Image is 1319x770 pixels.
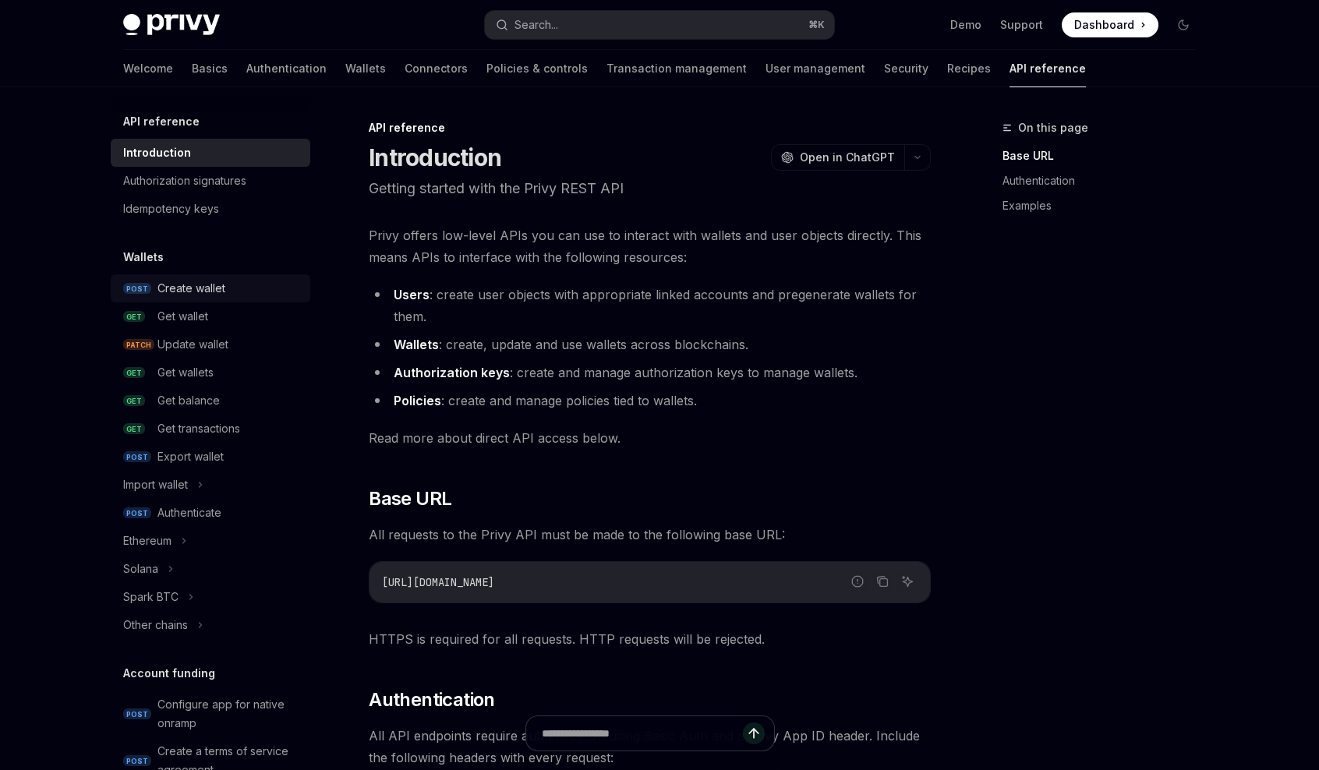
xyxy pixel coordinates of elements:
[394,393,441,408] strong: Policies
[800,150,895,165] span: Open in ChatGPT
[123,171,246,190] div: Authorization signatures
[123,248,164,267] h5: Wallets
[111,302,310,330] a: GETGet wallet
[157,279,225,298] div: Create wallet
[1010,50,1086,87] a: API reference
[394,365,510,380] strong: Authorization keys
[157,363,214,382] div: Get wallets
[743,722,765,744] button: Send message
[369,178,931,200] p: Getting started with the Privy REST API
[369,284,931,327] li: : create user objects with appropriate linked accounts and pregenerate wallets for them.
[405,50,468,87] a: Connectors
[897,571,918,592] button: Ask AI
[515,16,558,34] div: Search...
[111,359,310,387] a: GETGet wallets
[394,287,430,302] strong: Users
[192,50,228,87] a: Basics
[394,337,439,352] strong: Wallets
[111,415,310,443] a: GETGet transactions
[369,334,931,355] li: : create, update and use wallets across blockchains.
[1003,143,1208,168] a: Base URL
[1074,17,1134,33] span: Dashboard
[111,274,310,302] a: POSTCreate wallet
[123,708,151,720] span: POST
[123,451,151,463] span: POST
[123,423,145,435] span: GET
[123,560,158,578] div: Solana
[111,691,310,737] a: POSTConfigure app for native onramp
[123,143,191,162] div: Introduction
[1171,12,1196,37] button: Toggle dark mode
[123,200,219,218] div: Idempotency keys
[486,50,588,87] a: Policies & controls
[157,419,240,438] div: Get transactions
[123,664,215,683] h5: Account funding
[246,50,327,87] a: Authentication
[771,144,904,171] button: Open in ChatGPT
[157,447,224,466] div: Export wallet
[872,571,893,592] button: Copy the contents from the code block
[766,50,865,87] a: User management
[157,695,301,733] div: Configure app for native onramp
[111,387,310,415] a: GETGet balance
[369,390,931,411] li: : create and manage policies tied to wallets.
[123,14,220,36] img: dark logo
[157,307,208,326] div: Get wallet
[808,19,825,31] span: ⌘ K
[369,143,501,171] h1: Introduction
[369,486,451,511] span: Base URL
[111,499,310,527] a: POSTAuthenticate
[369,524,931,546] span: All requests to the Privy API must be made to the following base URL:
[111,195,310,223] a: Idempotency keys
[369,224,931,268] span: Privy offers low-level APIs you can use to interact with wallets and user objects directly. This ...
[369,362,931,383] li: : create and manage authorization keys to manage wallets.
[157,391,220,410] div: Get balance
[111,139,310,167] a: Introduction
[606,50,747,87] a: Transaction management
[369,427,931,449] span: Read more about direct API access below.
[1003,168,1208,193] a: Authentication
[111,167,310,195] a: Authorization signatures
[847,571,868,592] button: Report incorrect code
[369,628,931,650] span: HTTPS is required for all requests. HTTP requests will be rejected.
[123,283,151,295] span: POST
[369,687,495,712] span: Authentication
[345,50,386,87] a: Wallets
[1000,17,1043,33] a: Support
[947,50,991,87] a: Recipes
[123,588,179,606] div: Spark BTC
[123,475,188,494] div: Import wallet
[123,367,145,379] span: GET
[111,330,310,359] a: PATCHUpdate wallet
[123,395,145,407] span: GET
[950,17,981,33] a: Demo
[123,507,151,519] span: POST
[884,50,928,87] a: Security
[1018,118,1088,137] span: On this page
[1062,12,1158,37] a: Dashboard
[123,616,188,634] div: Other chains
[369,120,931,136] div: API reference
[123,50,173,87] a: Welcome
[123,112,200,131] h5: API reference
[382,575,494,589] span: [URL][DOMAIN_NAME]
[123,339,154,351] span: PATCH
[1003,193,1208,218] a: Examples
[485,11,834,39] button: Search...⌘K
[111,443,310,471] a: POSTExport wallet
[157,503,221,522] div: Authenticate
[123,532,172,550] div: Ethereum
[157,335,228,354] div: Update wallet
[123,755,151,767] span: POST
[123,311,145,323] span: GET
